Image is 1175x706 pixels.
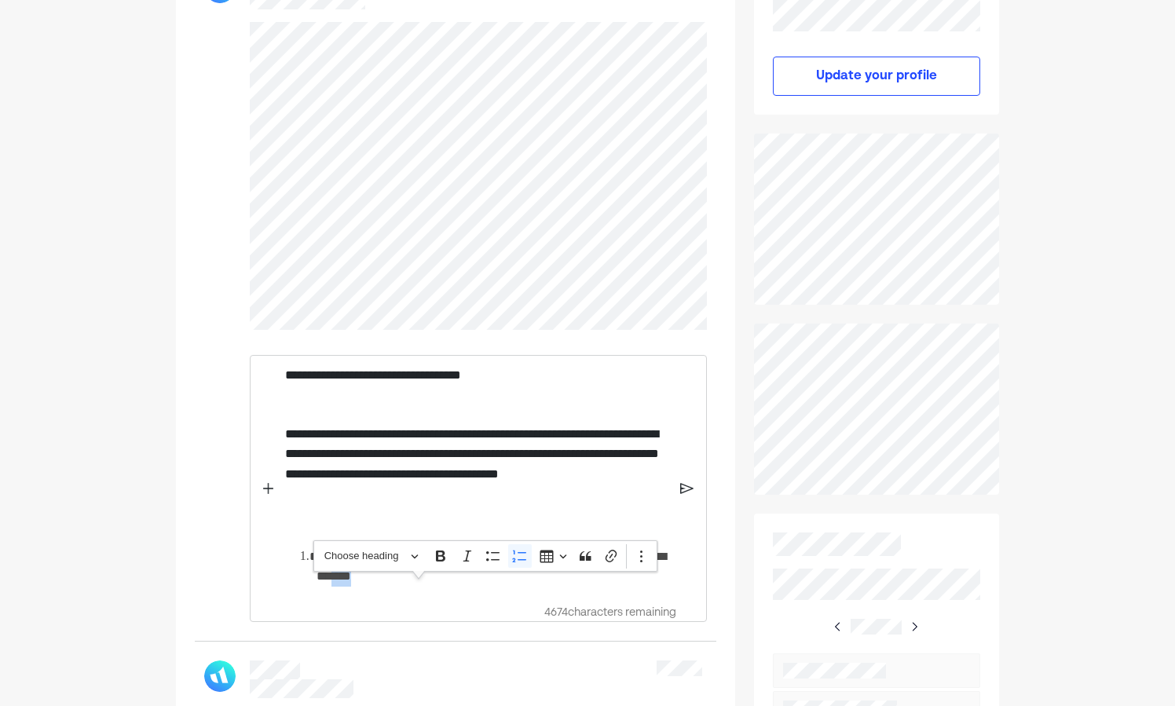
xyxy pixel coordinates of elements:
button: Update your profile [773,57,979,96]
div: Rich Text Editor. Editing area: main [277,356,676,598]
img: right-arrow [908,620,921,633]
div: 4674 characters remaining [277,604,676,621]
button: Choose heading [317,544,426,569]
img: right-arrow [832,620,844,633]
div: Editor contextual toolbar [314,541,657,571]
span: Choose heading [324,547,406,565]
